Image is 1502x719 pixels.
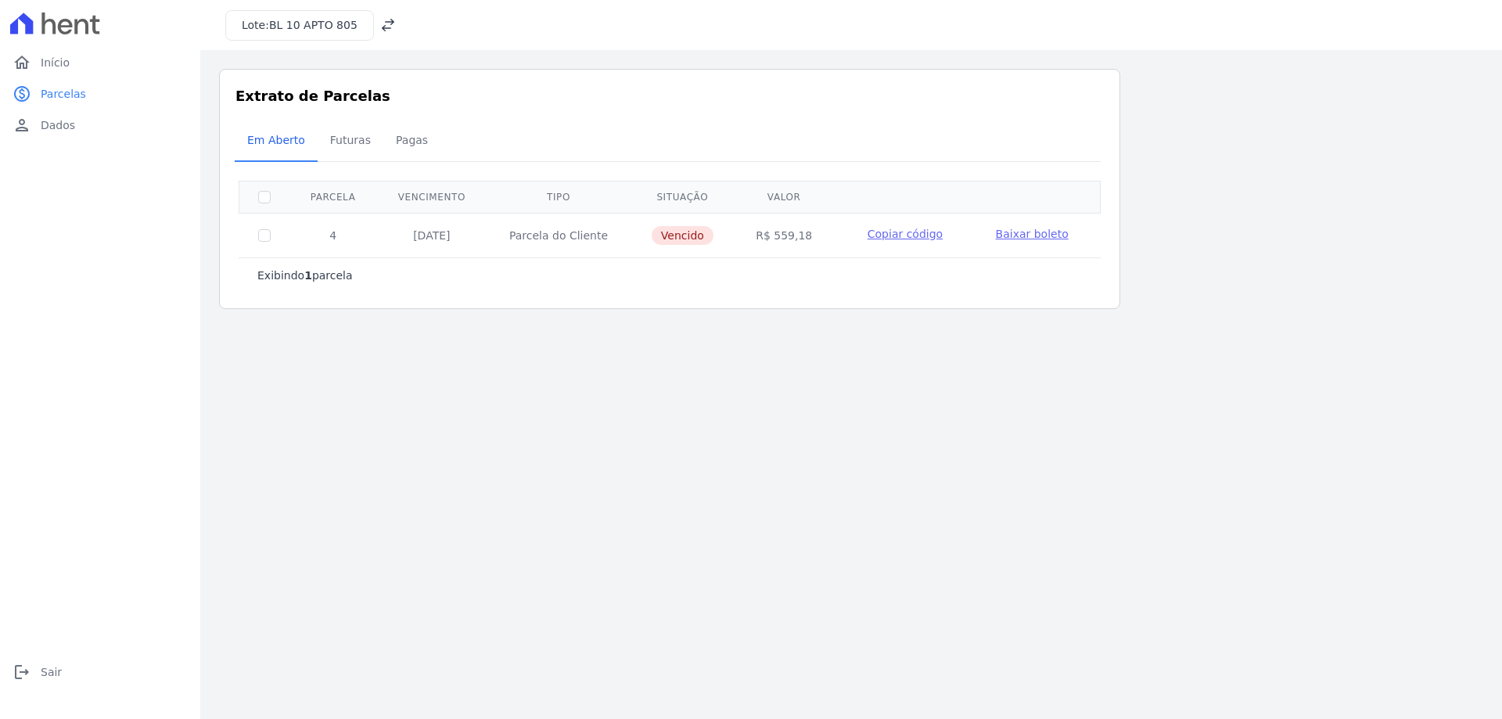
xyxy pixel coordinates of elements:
[321,124,380,156] span: Futuras
[376,181,487,213] th: Vencimento
[487,181,630,213] th: Tipo
[289,213,376,257] td: 4
[852,226,958,242] button: Copiar código
[318,121,383,162] a: Futuras
[41,55,70,70] span: Início
[6,656,194,688] a: logoutSair
[652,226,713,245] span: Vencido
[13,53,31,72] i: home
[735,213,833,257] td: R$ 559,18
[6,78,194,110] a: paidParcelas
[238,124,314,156] span: Em Aberto
[235,85,1104,106] h3: Extrato de Parcelas
[13,663,31,681] i: logout
[235,121,318,162] a: Em Aberto
[6,47,194,78] a: homeInício
[386,124,437,156] span: Pagas
[735,181,833,213] th: Valor
[376,213,487,257] td: [DATE]
[269,19,358,31] span: BL 10 APTO 805
[289,181,376,213] th: Parcela
[6,110,194,141] a: personDados
[13,116,31,135] i: person
[41,117,75,133] span: Dados
[487,213,630,257] td: Parcela do Cliente
[868,228,943,240] span: Copiar código
[631,181,735,213] th: Situação
[13,84,31,103] i: paid
[41,664,62,680] span: Sair
[304,269,312,282] b: 1
[996,226,1069,242] a: Baixar boleto
[383,121,440,162] a: Pagas
[257,268,353,283] p: Exibindo parcela
[41,86,86,102] span: Parcelas
[242,17,358,34] h3: Lote:
[996,228,1069,240] span: Baixar boleto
